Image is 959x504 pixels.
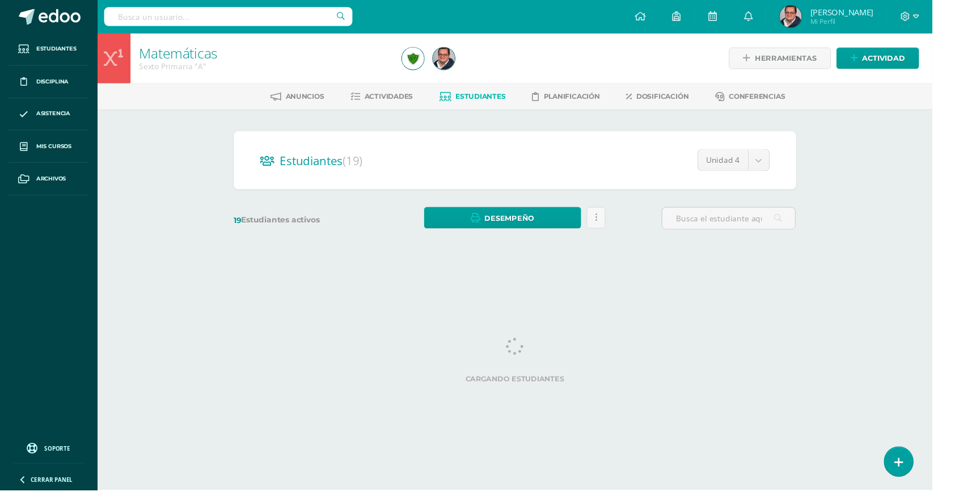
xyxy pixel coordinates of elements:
[288,157,373,173] span: Estudiantes
[445,49,468,72] img: fe380b2d4991993556c9ea662cc53567.png
[833,7,898,18] span: [PERSON_NAME]
[37,179,68,188] span: Archivos
[802,6,825,28] img: fe380b2d4991993556c9ea662cc53567.png
[654,95,708,103] span: Dosificación
[353,157,373,173] span: (19)
[37,146,74,155] span: Mis cursos
[887,49,931,70] span: Actividad
[361,90,425,108] a: Actividades
[240,221,248,232] span: 19
[736,90,808,108] a: Conferencias
[9,68,91,101] a: Disciplina
[245,385,814,394] label: Cargando estudiantes
[375,95,425,103] span: Actividades
[46,457,73,465] span: Soporte
[726,154,761,175] span: Unidad 4
[681,213,818,236] input: Busca el estudiante aquí...
[9,167,91,201] a: Archivos
[436,213,598,235] a: Desempeño
[718,154,791,175] a: Unidad 4
[107,7,362,27] input: Busca un usuario...
[9,134,91,167] a: Mis cursos
[750,49,855,71] a: Herramientas
[860,49,945,71] a: Actividad
[9,34,91,68] a: Estudiantes
[294,95,333,103] span: Anuncios
[833,17,898,27] span: Mi Perfil
[498,214,550,235] span: Desempeño
[750,95,808,103] span: Conferencias
[559,95,617,103] span: Planificación
[278,90,333,108] a: Anuncios
[143,47,400,62] h1: Matemáticas
[37,79,71,89] span: Disciplina
[413,49,436,72] img: 9f2d17b4647fb291206ce45a6505b1ed.png
[240,221,378,232] label: Estudiantes activos
[9,101,91,135] a: Asistencia
[468,95,520,103] span: Estudiantes
[37,112,73,121] span: Asistencia
[452,90,520,108] a: Estudiantes
[776,49,840,70] span: Herramientas
[143,62,400,73] div: Sexto Primaria 'A'
[14,453,86,468] a: Soporte
[644,90,708,108] a: Dosificación
[32,489,75,497] span: Cerrar panel
[143,45,224,64] a: Matemáticas
[37,46,79,55] span: Estudiantes
[547,90,617,108] a: Planificación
